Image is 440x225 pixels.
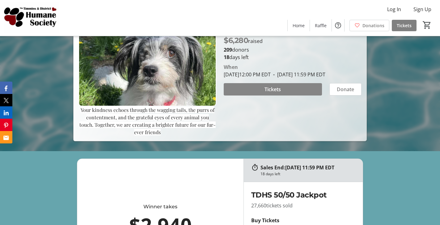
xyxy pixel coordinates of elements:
[78,29,216,106] img: Campaign CTA Media Photo
[349,20,389,31] a: Donations
[260,164,285,171] span: Sales End:
[224,35,263,46] p: raised
[332,19,344,32] button: Help
[362,22,384,29] span: Donations
[288,20,310,31] a: Home
[224,36,248,45] span: $6,280
[293,22,305,29] span: Home
[224,46,232,53] b: 209
[315,22,327,29] span: Raffle
[251,202,355,209] p: 27,660 tickets sold
[271,71,277,78] span: -
[271,71,325,78] span: [DATE] 11:59 PM EDT
[397,22,412,29] span: Tickets
[224,63,238,71] div: When
[408,4,436,14] button: Sign Up
[4,2,59,33] img: Timmins and District Humane Society's Logo
[79,107,216,135] span: Your kindness echoes through the wagging tails, the purrs of contentment, and the grateful eyes o...
[413,6,431,13] span: Sign Up
[251,217,279,224] strong: Buy Tickets
[224,71,271,78] span: [DATE] 12:00 PM EDT
[224,53,362,61] p: days left
[387,6,401,13] span: Log In
[224,46,362,53] p: donors
[224,54,229,61] span: 18
[310,20,332,31] a: Raffle
[264,86,281,93] span: Tickets
[251,189,355,201] h2: TDHS 50/50 Jackpot
[392,20,417,31] a: Tickets
[337,86,354,93] span: Donate
[260,171,280,177] div: 18 days left
[104,203,216,210] div: Winner takes
[329,83,362,96] button: Donate
[382,4,406,14] button: Log In
[285,164,334,171] span: [DATE] 11:59 PM EDT
[421,19,433,31] button: Cart
[224,83,322,96] button: Tickets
